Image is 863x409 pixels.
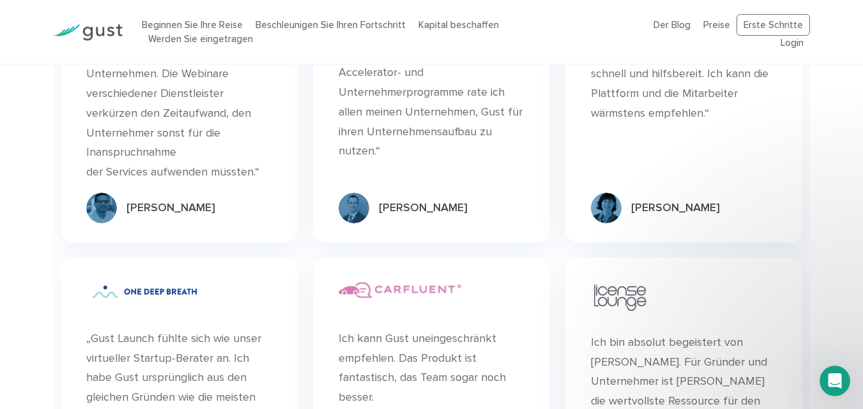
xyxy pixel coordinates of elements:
a: Kapital beschaffen [418,19,499,31]
font: Ich kann Gust uneingeschränkt empfehlen. Das Produkt ist fantastisch, das Team sogar noch besser. [339,332,506,404]
font: [PERSON_NAME] [379,201,468,214]
img: Gruppe 7 [86,193,117,223]
font: Erste Schritte [744,19,803,31]
img: Gruppe 7 [591,193,622,223]
a: Der Blog [653,19,691,31]
a: Werden Sie eingetragen [148,33,253,45]
font: Und bei Fragen reagierten sie super schnell und hilfsbereit. Ich kann die Plattform und die Mitar... [591,48,772,120]
img: Lizenzlounge [591,282,649,313]
font: Als Mentor für Techstars und ein halbes Dutzend anderer Accelerator- und Unternehmerprogramme rat... [339,27,523,158]
font: [PERSON_NAME] [126,201,215,214]
a: Beginnen Sie Ihre Reise [142,19,243,31]
font: [PERSON_NAME] [631,201,720,214]
img: Ein tiefer Atemzug [86,282,202,302]
a: Preise [703,19,730,31]
img: Autofluent [339,282,461,298]
iframe: Intercom-Live-Chat [820,366,850,396]
font: der Services aufwenden müssten.“ [86,165,259,179]
a: Beschleunigen Sie Ihren Fortschritt [256,19,406,31]
img: Gruppe 9 [339,193,369,223]
a: Login [781,37,804,48]
a: Erste Schritte [737,14,810,36]
img: Gust-Logo [53,24,123,41]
